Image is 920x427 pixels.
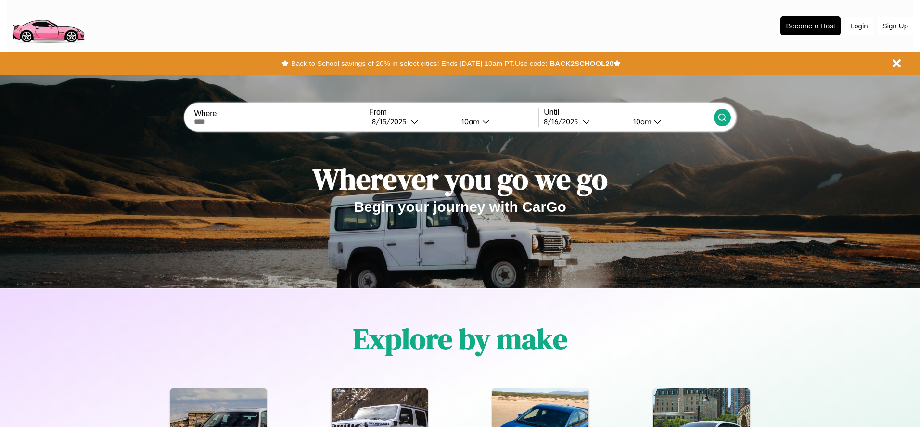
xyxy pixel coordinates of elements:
button: Become a Host [780,16,841,35]
button: 8/15/2025 [369,116,454,127]
div: 8 / 15 / 2025 [372,117,411,126]
label: Until [544,108,713,116]
div: 10am [628,117,654,126]
b: BACK2SCHOOL20 [549,59,613,67]
img: logo [7,5,89,45]
h1: Explore by make [353,319,567,359]
button: Back to School savings of 20% in select cities! Ends [DATE] 10am PT.Use code: [289,57,549,70]
label: Where [194,109,363,118]
div: 10am [457,117,482,126]
button: 10am [626,116,713,127]
label: From [369,108,538,116]
div: 8 / 16 / 2025 [544,117,583,126]
button: Login [845,17,873,35]
button: Sign Up [878,17,913,35]
button: 10am [454,116,538,127]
